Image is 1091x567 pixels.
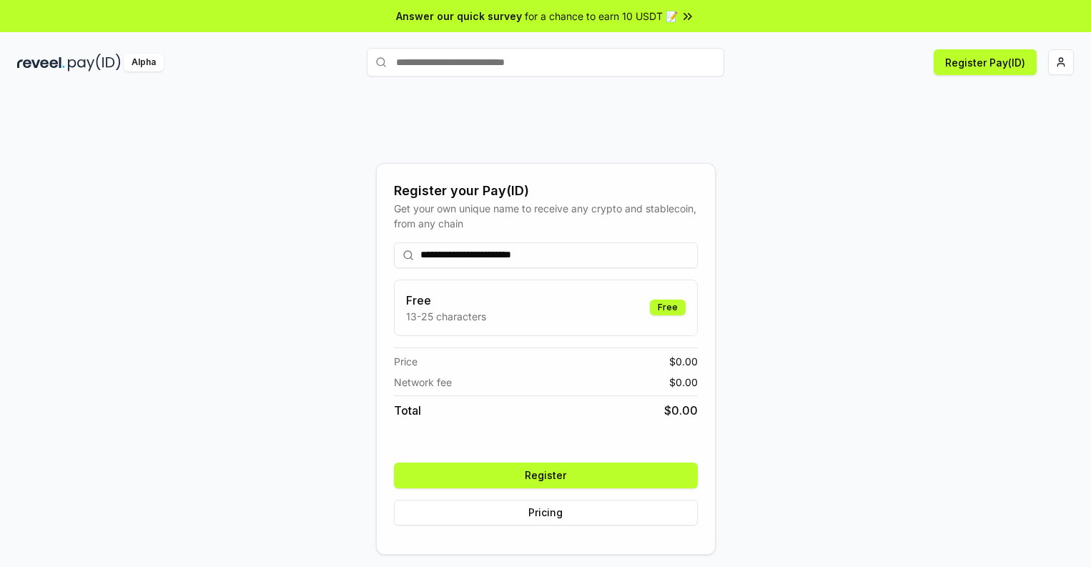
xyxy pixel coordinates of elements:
[124,54,164,72] div: Alpha
[406,292,486,309] h3: Free
[669,354,698,369] span: $ 0.00
[525,9,678,24] span: for a chance to earn 10 USDT 📝
[394,201,698,231] div: Get your own unique name to receive any crypto and stablecoin, from any chain
[394,375,452,390] span: Network fee
[394,181,698,201] div: Register your Pay(ID)
[394,354,418,369] span: Price
[394,500,698,526] button: Pricing
[396,9,522,24] span: Answer our quick survey
[664,402,698,419] span: $ 0.00
[394,402,421,419] span: Total
[394,463,698,488] button: Register
[650,300,686,315] div: Free
[406,309,486,324] p: 13-25 characters
[68,54,121,72] img: pay_id
[934,49,1037,75] button: Register Pay(ID)
[669,375,698,390] span: $ 0.00
[17,54,65,72] img: reveel_dark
